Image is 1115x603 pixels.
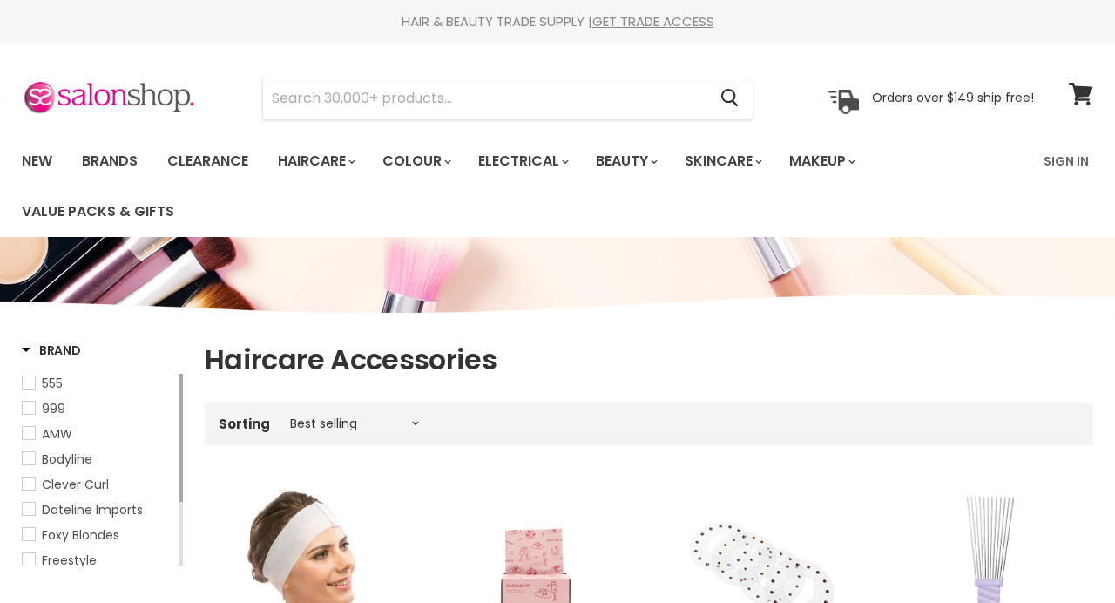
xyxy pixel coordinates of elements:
span: Freestyle [42,552,97,569]
a: Sign In [1033,143,1099,180]
a: Dateline Imports [22,500,175,519]
h3: Brand [22,342,81,359]
a: Clever Curl [22,475,175,494]
a: Electrical [465,143,579,180]
button: Search [706,78,753,119]
a: 555 [22,374,175,393]
span: 999 [42,400,65,417]
a: Makeup [776,143,866,180]
span: AMW [42,425,72,443]
ul: Main menu [9,136,1033,237]
span: Bodyline [42,451,92,468]
input: Search [263,78,706,119]
a: New [9,143,65,180]
span: Dateline Imports [42,501,143,518]
label: Sorting [219,417,270,431]
span: Clever Curl [42,476,109,493]
a: 999 [22,399,175,418]
h1: Haircare Accessories [205,342,1093,378]
a: Value Packs & Gifts [9,193,187,230]
a: Foxy Blondes [22,525,175,545]
span: Foxy Blondes [42,526,119,544]
a: GET TRADE ACCESS [592,12,714,30]
a: AMW [22,424,175,444]
span: 555 [42,375,63,392]
a: Haircare [265,143,366,180]
a: Bodyline [22,450,175,469]
a: Clearance [154,143,261,180]
a: Beauty [583,143,668,180]
p: Orders over $149 ship free! [872,90,1034,105]
form: Product [262,78,753,119]
a: Brands [69,143,151,180]
a: Colour [369,143,462,180]
a: Freestyle [22,551,175,570]
a: Skincare [672,143,773,180]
